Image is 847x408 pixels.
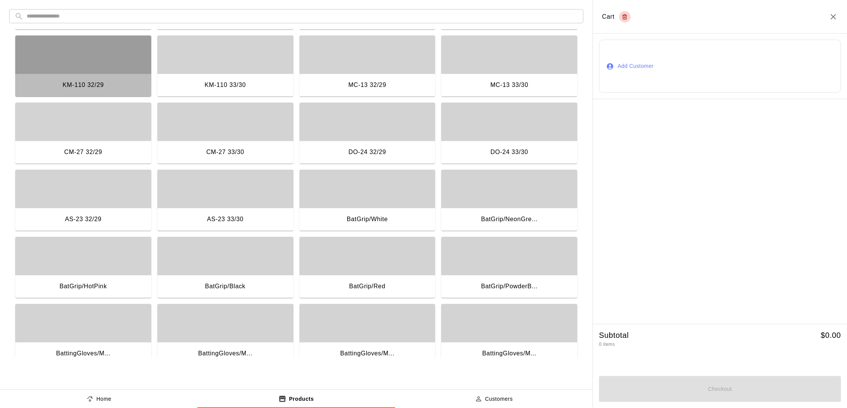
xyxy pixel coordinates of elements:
p: Customers [485,395,513,403]
button: BattingGloves/M... [299,304,436,366]
div: Cart [602,11,631,22]
div: MC-13 32/29 [348,80,386,90]
button: CM-27 32/29 [15,103,151,165]
div: CM-27 33/30 [206,147,244,157]
div: AS-23 33/30 [207,214,243,224]
h5: $ 0.00 [821,330,841,341]
button: AS-23 33/30 [157,170,293,232]
div: BatGrip/Red [349,281,385,291]
div: BatGrip/NeonGre... [481,214,537,224]
button: DO-24 33/30 [441,103,577,165]
button: Empty cart [619,11,631,22]
div: BatGrip/White [347,214,388,224]
div: KM-110 33/30 [205,80,246,90]
button: KM-110 33/30 [157,35,293,98]
button: MC-13 33/30 [441,35,577,98]
div: BattingGloves/M... [198,349,252,358]
div: AS-23 32/29 [65,214,101,224]
div: BattingGloves/M... [340,349,394,358]
button: BatGrip/White [299,170,436,232]
p: Products [289,395,314,403]
div: BattingGloves/M... [56,349,110,358]
div: BatGrip/Black [205,281,245,291]
button: BatGrip/NeonGre... [441,170,577,232]
button: BattingGloves/M... [441,304,577,366]
button: BatGrip/PowderB... [441,237,577,299]
p: Home [96,395,112,403]
div: MC-13 33/30 [490,80,528,90]
button: BatGrip/Red [299,237,436,299]
div: BatGrip/PowderB... [481,281,537,291]
div: BatGrip/HotPink [59,281,107,291]
button: DO-24 32/29 [299,103,436,165]
button: Close [829,12,838,21]
button: Add Customer [599,40,841,93]
h5: Subtotal [599,330,629,341]
div: DO-24 32/29 [349,147,386,157]
div: BattingGloves/M... [482,349,536,358]
button: MC-13 32/29 [299,35,436,98]
button: BattingGloves/M... [157,304,293,366]
button: CM-27 33/30 [157,103,293,165]
div: CM-27 32/29 [64,147,102,157]
button: KM-110 32/29 [15,35,151,98]
button: BatGrip/HotPink [15,237,151,299]
div: KM-110 32/29 [62,80,104,90]
button: AS-23 32/29 [15,170,151,232]
button: BatGrip/Black [157,237,293,299]
div: DO-24 33/30 [490,147,528,157]
span: 0 items [599,342,615,347]
button: BattingGloves/M... [15,304,151,366]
